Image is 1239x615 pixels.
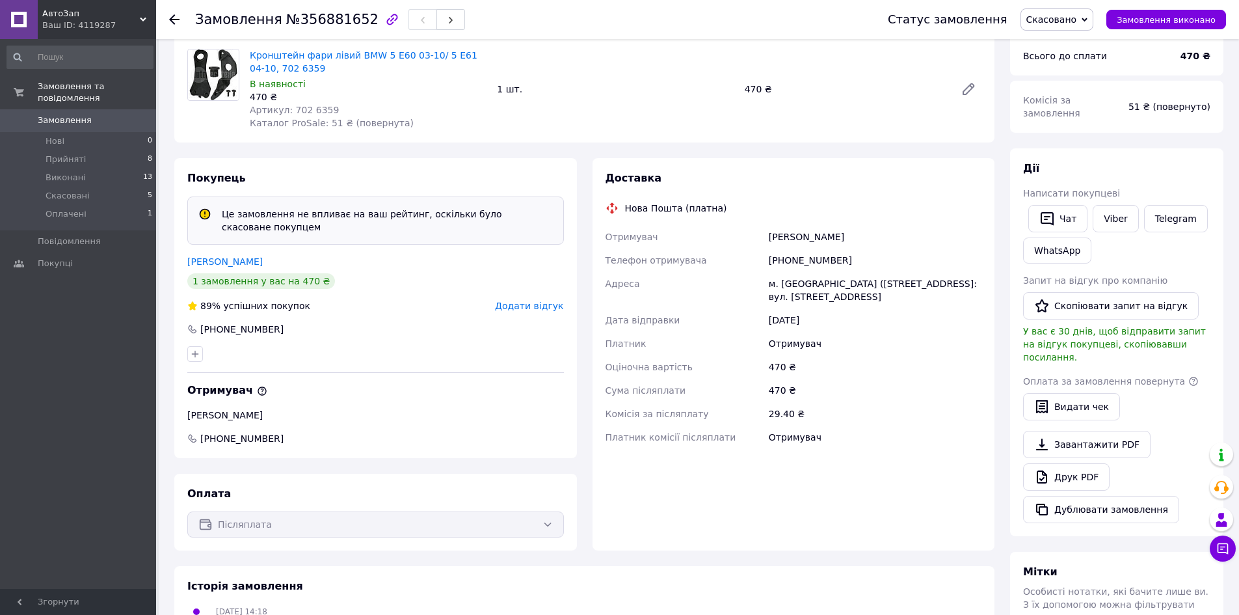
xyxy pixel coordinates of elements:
[888,13,1007,26] div: Статус замовлення
[1023,292,1199,320] button: Скопіювати запит на відгук
[606,255,707,266] span: Телефон отримувача
[1210,536,1236,562] button: Чат з покупцем
[250,118,414,128] span: Каталог ProSale: 51 ₴ (повернута)
[46,190,90,202] span: Скасовані
[1128,102,1210,112] span: 51 ₴ (повернуто)
[606,315,680,325] span: Дата відправки
[42,8,140,20] span: АвтоЗап
[1023,275,1167,286] span: Запит на відгук про компанію
[38,258,73,269] span: Покупці
[148,135,152,147] span: 0
[739,80,950,98] div: 470 ₴
[1144,205,1208,232] a: Telegram
[1023,162,1039,174] span: Дії
[250,79,306,89] span: В наявності
[187,273,335,289] div: 1 замовлення у вас на 470 ₴
[622,202,730,215] div: Нова Пошта (платна)
[188,49,239,100] img: Кронштейн фари лівий BMW 5 E60 03-10/ 5 E61 04-10, 702 6359
[606,409,709,419] span: Комісія за післяплату
[606,172,662,184] span: Доставка
[187,172,246,184] span: Покупець
[606,279,640,289] span: Адреса
[38,81,156,104] span: Замовлення та повідомлення
[187,580,303,592] span: Історія замовлення
[46,172,86,184] span: Виконані
[187,487,231,500] span: Оплата
[46,135,64,147] span: Нові
[38,236,101,247] span: Повідомлення
[606,232,658,242] span: Отримувач
[250,50,477,74] a: Кронштейн фари лівий BMW 5 E60 03-10/ 5 E61 04-10, 702 6359
[217,208,558,234] div: Це замовлення не впливає на ваш рейтинг, оскільки було скасоване покупцем
[1117,15,1216,25] span: Замовлення виконано
[766,272,984,308] div: м. [GEOGRAPHIC_DATA] ([STREET_ADDRESS]: вул. [STREET_ADDRESS]
[1026,14,1077,25] span: Скасовано
[46,208,87,220] span: Оплачені
[1023,566,1058,578] span: Мітки
[250,90,486,103] div: 470 ₴
[1093,205,1138,232] a: Viber
[187,256,263,267] a: [PERSON_NAME]
[1180,51,1210,61] b: 470 ₴
[195,12,282,27] span: Замовлення
[495,301,563,311] span: Додати відгук
[1023,496,1179,523] button: Дублювати замовлення
[606,385,686,396] span: Сума післяплати
[766,402,984,426] div: 29.40 ₴
[143,172,152,184] span: 13
[199,432,285,445] span: [PHONE_NUMBER]
[766,308,984,332] div: [DATE]
[1023,188,1120,198] span: Написати покупцеві
[250,105,339,115] span: Артикул: 702 6359
[187,409,564,422] div: [PERSON_NAME]
[1106,10,1226,29] button: Замовлення виконано
[766,225,984,249] div: [PERSON_NAME]
[200,301,220,311] span: 89%
[1023,463,1110,491] a: Друк PDF
[1023,393,1120,420] button: Видати чек
[148,154,152,165] span: 8
[766,426,984,449] div: Отримувач
[606,362,693,372] span: Оціночна вартість
[492,80,739,98] div: 1 шт.
[766,249,984,272] div: [PHONE_NUMBER]
[1023,51,1107,61] span: Всього до сплати
[7,46,153,69] input: Пошук
[1023,95,1080,118] span: Комісія за замовлення
[766,379,984,402] div: 470 ₴
[955,76,981,102] a: Редагувати
[606,432,736,443] span: Платник комісії післяплати
[1023,238,1091,264] a: WhatsApp
[42,20,156,31] div: Ваш ID: 4119287
[286,12,379,27] span: №356881652
[766,332,984,355] div: Отримувач
[148,208,152,220] span: 1
[1028,205,1087,232] button: Чат
[1023,431,1151,458] a: Завантажити PDF
[187,384,267,396] span: Отримувач
[46,154,86,165] span: Прийняті
[148,190,152,202] span: 5
[766,355,984,379] div: 470 ₴
[606,338,646,349] span: Платник
[199,323,285,336] div: [PHONE_NUMBER]
[169,13,180,26] div: Повернутися назад
[187,299,310,312] div: успішних покупок
[38,115,92,126] span: Замовлення
[1023,326,1206,362] span: У вас є 30 днів, щоб відправити запит на відгук покупцеві, скопіювавши посилання.
[1023,376,1185,387] span: Оплата за замовлення повернута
